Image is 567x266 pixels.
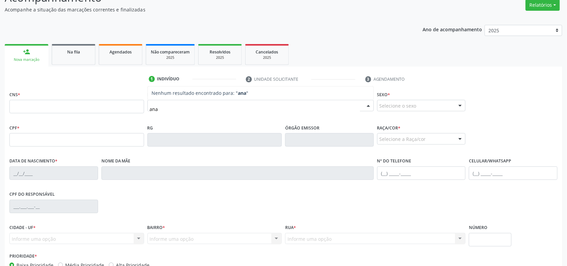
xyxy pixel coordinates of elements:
[23,48,30,55] div: person_add
[377,89,390,100] label: Sexo
[151,49,190,55] span: Não compareceram
[9,200,98,213] input: ___.___.___-__
[149,76,155,82] div: 1
[152,90,249,96] span: Nenhum resultado encontrado para: " "
[157,76,180,82] div: Indivíduo
[285,123,319,133] label: Órgão emissor
[380,136,426,143] span: Selecione a Raça/cor
[9,123,19,133] label: CPF
[9,89,20,100] label: CNS
[147,223,165,233] label: Bairro
[377,166,466,180] input: (__) _____-_____
[110,49,132,55] span: Agendados
[9,189,55,200] label: CPF do responsável
[256,49,278,55] span: Cancelados
[151,55,190,60] div: 2025
[469,223,487,233] label: Número
[9,223,36,233] label: Cidade - UF
[9,166,98,180] input: __/__/____
[203,55,237,60] div: 2025
[210,49,230,55] span: Resolvidos
[469,166,558,180] input: (__) _____-_____
[5,6,395,13] p: Acompanhe a situação das marcações correntes e finalizadas
[9,57,44,62] div: Nova marcação
[377,156,411,166] label: Nº do Telefone
[67,49,80,55] span: Na fila
[101,156,131,166] label: Nome da mãe
[238,90,247,96] strong: ana
[9,156,57,166] label: Data de nascimento
[423,25,482,33] p: Ano de acompanhamento
[285,223,296,233] label: Rua
[150,102,360,116] input: Busque pelo nome (ou informe CNS ou CPF ao lado)
[250,55,284,60] div: 2025
[469,156,511,166] label: Celular/WhatsApp
[380,102,417,109] span: Selecione o sexo
[147,123,153,133] label: RG
[377,123,401,133] label: Raça/cor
